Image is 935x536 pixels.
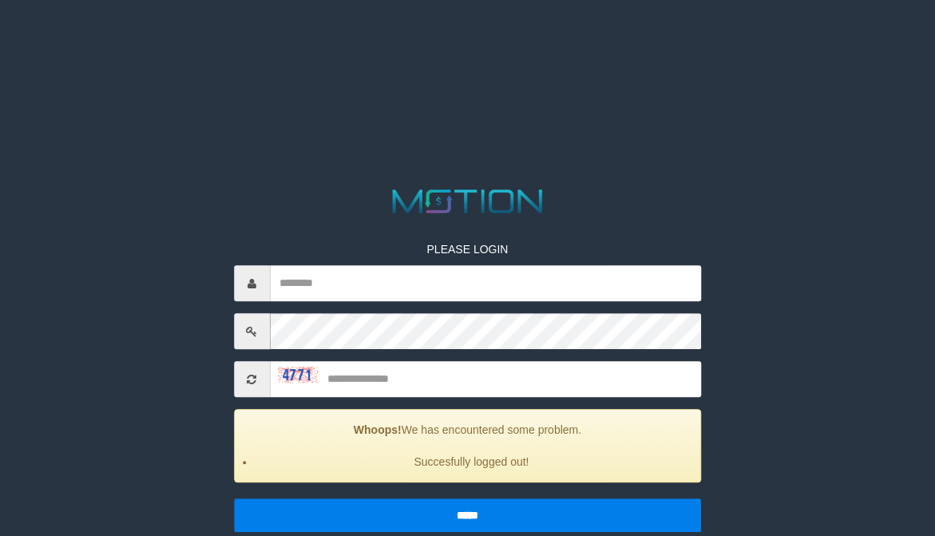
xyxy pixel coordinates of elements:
img: MOTION_logo.png [386,185,549,217]
img: captcha [278,367,318,383]
strong: Whoops! [354,424,402,437]
li: Succesfully logged out! [255,455,689,470]
p: PLEASE LOGIN [234,242,702,258]
div: We has encountered some problem. [234,410,702,483]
